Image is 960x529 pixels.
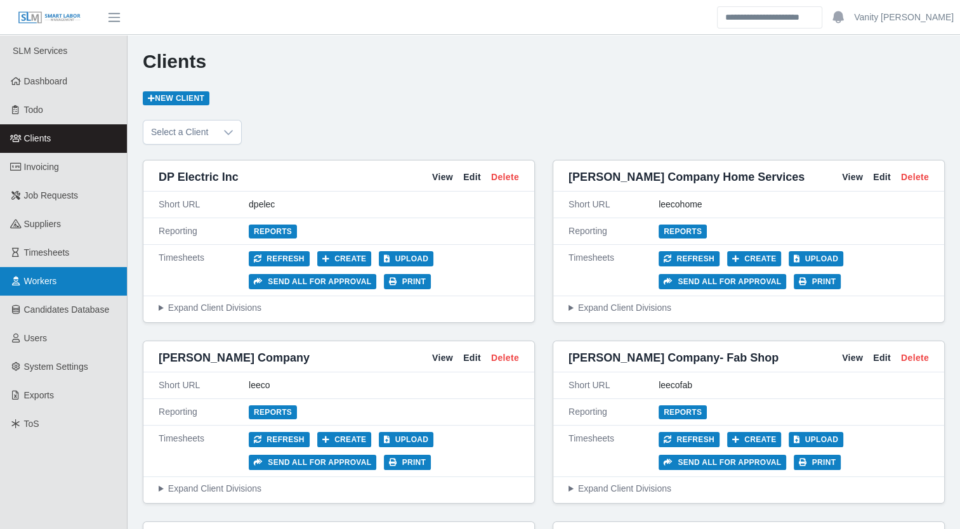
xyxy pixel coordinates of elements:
span: Dashboard [24,76,68,86]
div: Timesheets [569,251,659,289]
div: Timesheets [569,432,659,470]
span: SLM Services [13,46,67,56]
span: [PERSON_NAME] Company [159,349,310,367]
span: [PERSON_NAME] Company- Fab Shop [569,349,779,367]
span: Job Requests [24,190,79,200]
div: Short URL [159,379,249,392]
span: DP Electric Inc [159,168,239,186]
button: Upload [789,432,843,447]
button: Print [794,274,841,289]
button: Send all for approval [659,455,786,470]
a: Edit [463,351,481,365]
a: Edit [463,171,481,184]
div: Short URL [569,379,659,392]
a: Delete [901,351,929,365]
button: Upload [379,432,433,447]
span: ToS [24,419,39,429]
img: SLM Logo [18,11,81,25]
div: Timesheets [159,432,249,470]
a: Edit [873,351,891,365]
div: Short URL [569,198,659,211]
a: Vanity [PERSON_NAME] [854,11,954,24]
button: Create [727,432,782,447]
button: Refresh [249,251,310,266]
div: Reporting [569,225,659,238]
button: Print [384,455,431,470]
a: View [842,171,863,184]
span: [PERSON_NAME] Company Home Services [569,168,805,186]
span: Select a Client [143,121,216,144]
div: leeco [249,379,519,392]
a: New Client [143,91,209,105]
a: Reports [659,405,707,419]
button: Upload [379,251,433,266]
a: Delete [491,351,519,365]
span: Todo [24,105,43,115]
div: Timesheets [159,251,249,289]
a: Delete [901,171,929,184]
button: Create [317,432,372,447]
button: Refresh [659,432,720,447]
button: Send all for approval [249,274,376,289]
span: Suppliers [24,219,61,229]
summary: Expand Client Divisions [159,301,519,315]
a: Reports [249,225,297,238]
div: Reporting [159,225,249,238]
a: View [842,351,863,365]
div: leecohome [659,198,929,211]
div: Short URL [159,198,249,211]
span: Exports [24,390,54,400]
button: Refresh [659,251,720,266]
button: Print [384,274,431,289]
span: Candidates Database [24,304,110,315]
input: Search [717,6,822,29]
summary: Expand Client Divisions [569,482,929,495]
button: Send all for approval [659,274,786,289]
a: View [432,171,453,184]
span: System Settings [24,362,88,372]
a: Reports [249,405,297,419]
h1: Clients [143,50,945,73]
div: Reporting [569,405,659,419]
button: Create [317,251,372,266]
button: Print [794,455,841,470]
button: Send all for approval [249,455,376,470]
a: Edit [873,171,891,184]
span: Users [24,333,48,343]
div: Reporting [159,405,249,419]
summary: Expand Client Divisions [159,482,519,495]
a: View [432,351,453,365]
button: Upload [789,251,843,266]
a: Reports [659,225,707,238]
summary: Expand Client Divisions [569,301,929,315]
span: Invoicing [24,162,59,172]
span: Workers [24,276,57,286]
div: leecofab [659,379,929,392]
button: Refresh [249,432,310,447]
a: Delete [491,171,519,184]
span: Timesheets [24,247,70,258]
span: Clients [24,133,51,143]
div: dpelec [249,198,519,211]
button: Create [727,251,782,266]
